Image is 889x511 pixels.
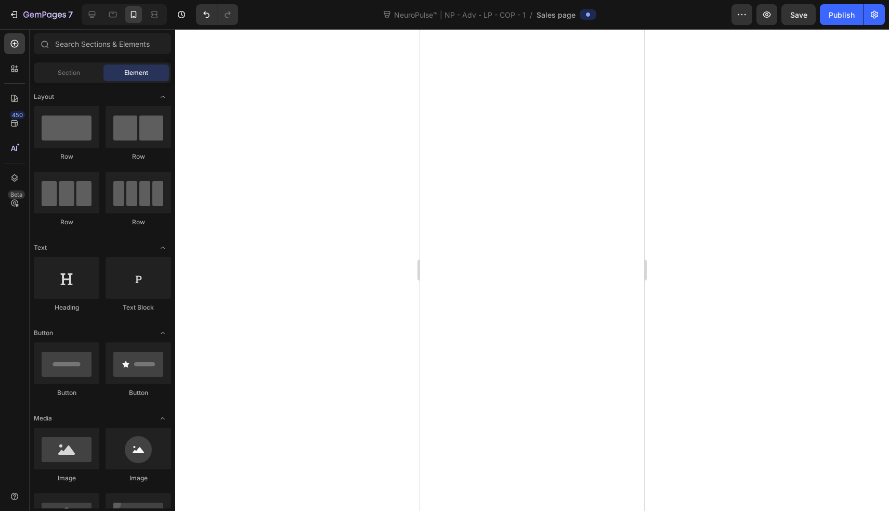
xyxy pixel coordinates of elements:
div: 450 [10,111,25,119]
iframe: Design area [420,29,644,511]
div: Row [34,218,99,227]
span: Section [58,68,80,78]
span: Toggle open [154,88,171,105]
span: / [530,9,532,20]
span: Save [790,10,807,19]
span: Toggle open [154,410,171,427]
span: Sales page [537,9,576,20]
div: Row [106,152,171,161]
div: Image [34,474,99,483]
div: Image [106,474,171,483]
span: Layout [34,92,54,101]
iframe: Intercom live chat [854,460,879,485]
div: Row [106,218,171,227]
div: Row [34,152,99,161]
div: Beta [8,190,25,199]
div: Publish [829,9,855,20]
div: Button [106,388,171,398]
div: Undo/Redo [196,4,238,25]
div: Heading [34,303,99,312]
span: Button [34,328,53,338]
button: 7 [4,4,77,25]
span: NeuroPulse™ | NP - Adv - LP - COP - 1 [392,9,528,20]
div: Button [34,388,99,398]
span: Toggle open [154,325,171,341]
button: Publish [820,4,864,25]
input: Search Sections & Elements [34,33,171,54]
span: Toggle open [154,239,171,256]
p: 7 [68,8,73,21]
div: Text Block [106,303,171,312]
button: Save [781,4,816,25]
span: Text [34,243,47,252]
span: Element [124,68,148,78]
span: Media [34,414,52,423]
